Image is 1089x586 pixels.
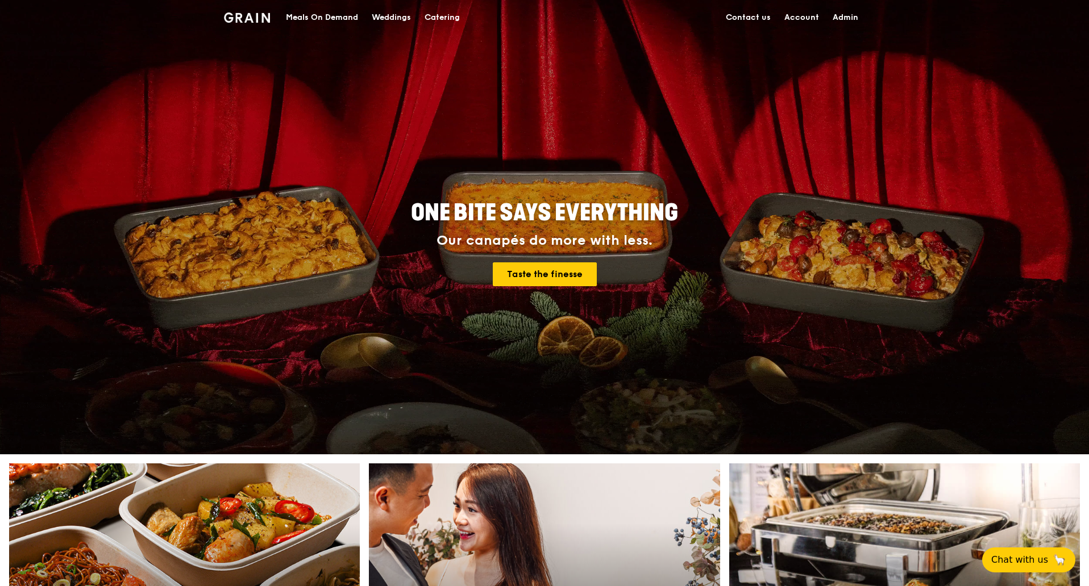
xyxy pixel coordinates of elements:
a: Weddings [365,1,418,35]
span: ONE BITE SAYS EVERYTHING [411,199,678,227]
div: Meals On Demand [286,1,358,35]
button: Chat with us🦙 [982,547,1075,572]
div: Catering [425,1,460,35]
span: Chat with us [991,553,1048,567]
a: Catering [418,1,467,35]
div: Weddings [372,1,411,35]
a: Admin [826,1,865,35]
a: Contact us [719,1,778,35]
img: Grain [224,12,270,23]
a: Taste the finesse [493,262,597,286]
span: 🦙 [1053,553,1066,567]
div: Our canapés do more with less. [340,233,749,249]
a: Account [778,1,826,35]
